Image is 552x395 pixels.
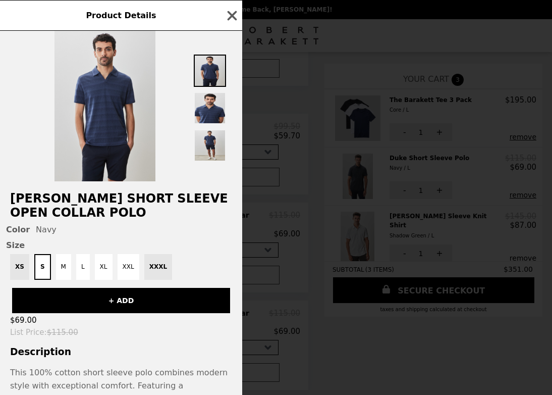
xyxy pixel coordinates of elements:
[6,225,236,234] div: Navy
[56,254,71,280] button: M
[194,92,226,124] img: Thumbnail 2
[47,328,78,337] span: $115.00
[6,225,30,234] span: Color
[6,240,236,250] span: Size
[95,254,113,280] button: XL
[118,254,139,280] button: XXL
[86,11,156,20] span: Product Details
[12,288,230,313] button: + ADD
[54,30,155,181] img: Navy / S
[194,129,226,162] img: Thumbnail 3
[76,254,90,280] button: L
[194,55,226,87] img: Thumbnail 1
[34,254,51,280] button: S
